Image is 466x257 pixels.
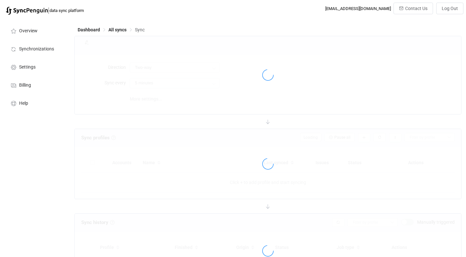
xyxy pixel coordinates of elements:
[3,94,68,112] a: Help
[405,6,427,11] span: Contact Us
[3,58,68,76] a: Settings
[19,101,28,106] span: Help
[78,27,100,32] span: Dashboard
[3,76,68,94] a: Billing
[50,8,84,13] span: data sync platform
[135,27,145,32] span: Sync
[442,6,458,11] span: Log Out
[19,83,31,88] span: Billing
[6,6,84,15] a: |data sync platform
[19,28,38,34] span: Overview
[3,21,68,39] a: Overview
[394,3,433,14] button: Contact Us
[3,39,68,58] a: Synchronizations
[19,65,36,70] span: Settings
[6,7,48,15] img: syncpenguin.svg
[48,6,50,15] span: |
[19,47,54,52] span: Synchronizations
[108,27,127,32] span: All syncs
[78,27,145,32] div: Breadcrumb
[325,6,391,11] div: [EMAIL_ADDRESS][DOMAIN_NAME]
[436,3,463,14] button: Log Out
